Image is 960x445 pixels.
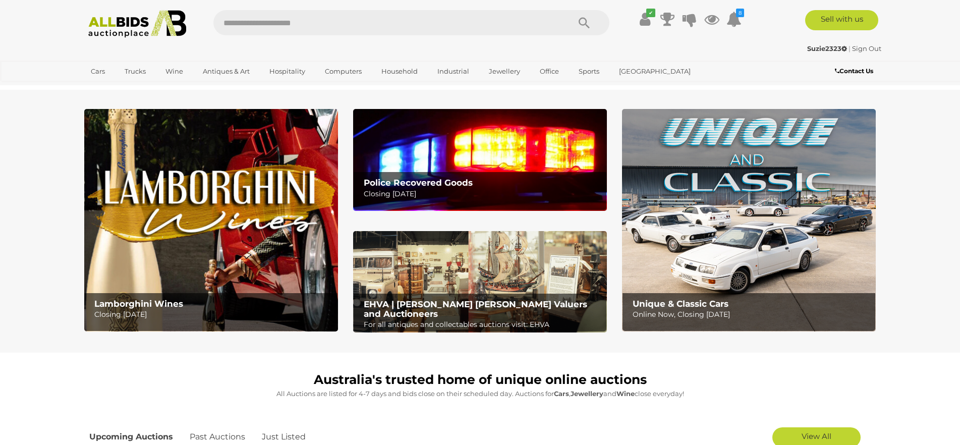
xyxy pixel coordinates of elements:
[849,44,851,52] span: |
[353,109,607,210] a: Police Recovered Goods Police Recovered Goods Closing [DATE]
[364,188,601,200] p: Closing [DATE]
[89,388,871,400] p: All Auctions are listed for 4-7 days and bids close on their scheduled day. Auctions for , and cl...
[646,9,655,17] i: ✔
[807,44,847,52] strong: Suzie2323
[805,10,878,30] a: Sell with us
[364,299,587,319] b: EHVA | [PERSON_NAME] [PERSON_NAME] Valuers and Auctioneers
[633,299,728,309] b: Unique & Classic Cars
[482,63,527,80] a: Jewellery
[353,231,607,333] img: EHVA | Evans Hastings Valuers and Auctioneers
[364,318,601,331] p: For all antiques and collectables auctions visit: EHVA
[89,373,871,387] h1: Australia's trusted home of unique online auctions
[318,63,368,80] a: Computers
[159,63,190,80] a: Wine
[616,390,635,398] strong: Wine
[572,63,606,80] a: Sports
[807,44,849,52] a: Suzie2323
[533,63,566,80] a: Office
[118,63,152,80] a: Trucks
[571,390,603,398] strong: Jewellery
[353,231,607,333] a: EHVA | Evans Hastings Valuers and Auctioneers EHVA | [PERSON_NAME] [PERSON_NAME] Valuers and Auct...
[94,299,183,309] b: Lamborghini Wines
[736,9,744,17] i: 8
[353,109,607,210] img: Police Recovered Goods
[559,10,609,35] button: Search
[83,10,192,38] img: Allbids.com.au
[431,63,476,80] a: Industrial
[84,109,338,331] a: Lamborghini Wines Lamborghini Wines Closing [DATE]
[94,308,332,321] p: Closing [DATE]
[622,109,876,331] a: Unique & Classic Cars Unique & Classic Cars Online Now, Closing [DATE]
[638,10,653,28] a: ✔
[802,431,831,441] span: View All
[84,63,111,80] a: Cars
[84,109,338,331] img: Lamborghini Wines
[852,44,881,52] a: Sign Out
[263,63,312,80] a: Hospitality
[612,63,697,80] a: [GEOGRAPHIC_DATA]
[554,390,569,398] strong: Cars
[364,178,473,188] b: Police Recovered Goods
[835,66,876,77] a: Contact Us
[196,63,256,80] a: Antiques & Art
[375,63,424,80] a: Household
[633,308,870,321] p: Online Now, Closing [DATE]
[835,67,873,75] b: Contact Us
[622,109,876,331] img: Unique & Classic Cars
[726,10,742,28] a: 8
